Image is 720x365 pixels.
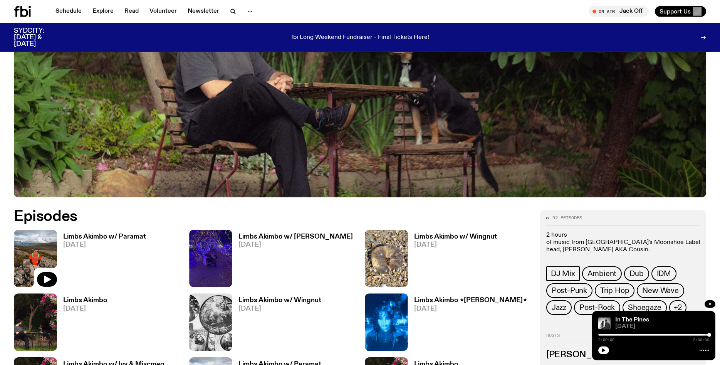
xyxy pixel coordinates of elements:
[574,300,620,315] a: Post-Rock
[651,266,676,281] a: IDM
[546,232,700,254] p: 2 hours of music from [GEOGRAPHIC_DATA]'s Moonshoe Label head, [PERSON_NAME] AKA Cousin.
[414,242,497,248] span: [DATE]
[552,303,566,312] span: Jazz
[14,28,63,47] h3: SYDCITY: [DATE] & [DATE]
[598,338,614,342] span: 2:00:00
[600,286,629,295] span: Trip Hop
[414,234,497,240] h3: Limbs Akimbo w/ Wingnut
[14,210,472,224] h2: Episodes
[628,303,661,312] span: Shoegaze
[637,283,684,298] a: New Wave
[51,6,86,17] a: Schedule
[629,269,643,278] span: Dub
[551,269,575,278] span: DJ Mix
[669,300,687,315] button: +2
[546,351,700,359] h3: [PERSON_NAME] Fester
[238,242,353,248] span: [DATE]
[414,297,527,304] h3: Limbs Akimbo ⋆[PERSON_NAME]⋆
[189,293,232,351] img: Image from 'Domebooks: Reflecting on Domebook 2' by Lloyd Kahn
[693,338,709,342] span: 2:00:00
[642,286,678,295] span: New Wave
[546,333,700,343] h2: Hosts
[238,234,353,240] h3: Limbs Akimbo w/ [PERSON_NAME]
[623,300,666,315] a: Shoegaze
[408,234,497,287] a: Limbs Akimbo w/ Wingnut[DATE]
[546,283,592,298] a: Post-Punk
[408,297,527,351] a: Limbs Akimbo ⋆[PERSON_NAME]⋆[DATE]
[655,6,706,17] button: Support Us
[589,6,649,17] button: On AirJack Off
[63,297,107,304] h3: Limbs Akimbo
[88,6,118,17] a: Explore
[63,306,107,312] span: [DATE]
[587,269,617,278] span: Ambient
[120,6,143,17] a: Read
[63,242,146,248] span: [DATE]
[546,300,572,315] a: Jazz
[57,297,107,351] a: Limbs Akimbo[DATE]
[552,286,587,295] span: Post-Punk
[657,269,671,278] span: IDM
[674,303,682,312] span: +2
[615,324,709,330] span: [DATE]
[232,234,353,287] a: Limbs Akimbo w/ [PERSON_NAME][DATE]
[183,6,224,17] a: Newsletter
[546,266,580,281] a: DJ Mix
[595,283,634,298] a: Trip Hop
[57,234,146,287] a: Limbs Akimbo w/ Paramat[DATE]
[552,216,582,220] span: 92 episodes
[579,303,615,312] span: Post-Rock
[238,306,321,312] span: [DATE]
[414,306,527,312] span: [DATE]
[63,234,146,240] h3: Limbs Akimbo w/ Paramat
[624,266,649,281] a: Dub
[291,34,429,41] p: fbi Long Weekend Fundraiser - Final Tickets Here!
[145,6,181,17] a: Volunteer
[238,297,321,304] h3: Limbs Akimbo w/ Wingnut
[582,266,622,281] a: Ambient
[14,293,57,351] img: Jackson sits at an outdoor table, legs crossed and gazing at a black and brown dog also sitting a...
[232,297,321,351] a: Limbs Akimbo w/ Wingnut[DATE]
[660,8,691,15] span: Support Us
[615,317,649,323] a: In The Pines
